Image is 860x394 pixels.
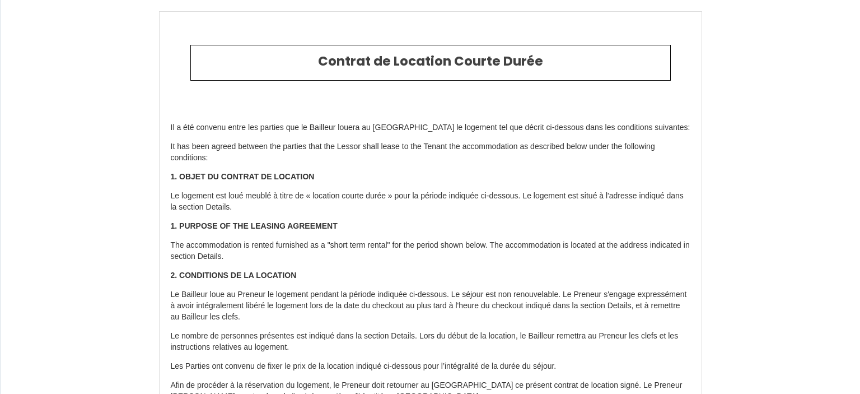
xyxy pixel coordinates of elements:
strong: 1. PURPOSE OF THE LEASING AGREEMENT [171,221,338,230]
p: Les Parties ont convenu de fixer le prix de la location indiqué ci-dessous pour l’intégralité de ... [171,361,690,372]
p: Le nombre de personnes présentes est indiqué dans la section Details. Lors du début de la locatio... [171,331,690,353]
p: It has been agreed between the parties that the Lessor shall lease to the Tenant the accommodatio... [171,141,690,164]
p: Le logement est loué meublé à titre de « location courte durée » pour la période indiquée ci-dess... [171,191,690,213]
strong: 1. OBJET DU CONTRAT DE LOCATION [171,172,315,181]
p: Il a été convenu entre les parties que le Bailleur louera au [GEOGRAPHIC_DATA] le logement tel qu... [171,122,690,133]
h2: Contrat de Location Courte Durée [199,54,662,69]
p: Le Bailleur loue au Preneur le logement pendant la période indiquée ci-dessous. Le séjour est non... [171,289,690,323]
strong: 2. CONDITIONS DE LA LOCATION [171,271,297,280]
p: The accommodation is rented furnished as a "short term rental" for the period shown below. The ac... [171,240,690,262]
